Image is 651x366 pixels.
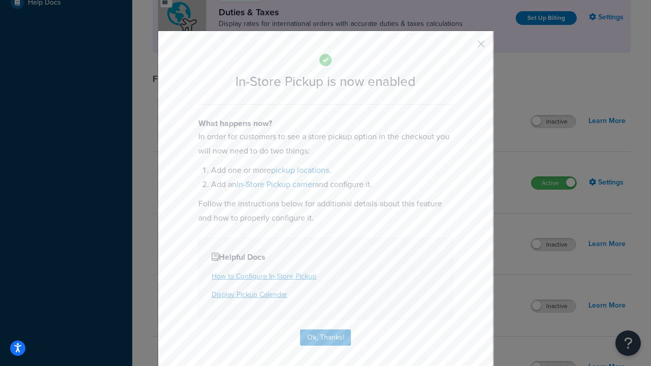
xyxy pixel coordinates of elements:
h2: In-Store Pickup is now enabled [198,74,453,89]
p: Follow the instructions below for additional details about this feature and how to properly confi... [198,197,453,225]
a: pickup locations [271,164,329,176]
a: In-Store Pickup carrier [236,178,315,190]
a: Display Pickup Calendar [212,289,287,300]
li: Add an and configure it. [211,177,453,192]
h4: What happens now? [198,117,453,130]
h4: Helpful Docs [212,251,439,263]
li: Add one or more . [211,163,453,177]
button: Ok, Thanks! [300,329,351,346]
a: How to Configure In-Store Pickup [212,271,316,282]
p: In order for customers to see a store pickup option in the checkout you will now need to do two t... [198,130,453,158]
